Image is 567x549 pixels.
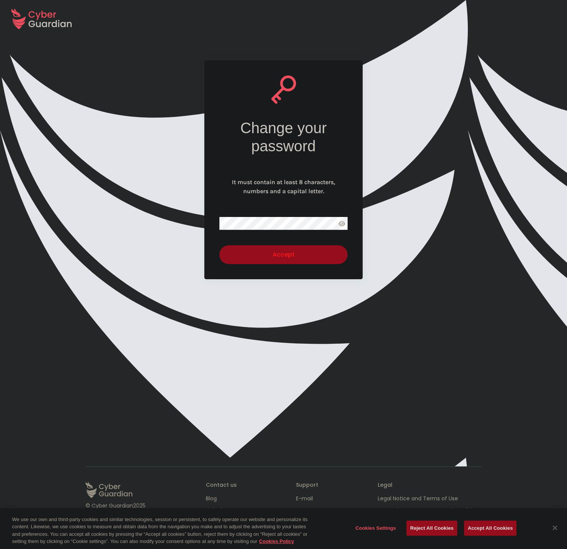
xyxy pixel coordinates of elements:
[468,525,513,531] font: Accept All Cookies
[296,481,318,489] font: Support
[406,521,457,536] button: Reject All Cookies
[133,502,146,509] font: 2025
[259,538,294,544] font: Cookies Policy
[296,495,313,502] font: E-mail
[464,521,517,536] button: Accept All Cookies
[232,178,335,195] font: It must contain at least 8 characters, numbers and a capital letter.
[206,506,227,514] font: LinkedIn
[378,495,458,502] font: Legal Notice and Terms of Use
[378,495,481,503] a: Legal Notice and Terms of Use
[219,245,348,264] button: Accept
[12,517,308,544] font: We use our own and third-party cookies and similar technologies, session or persistent, to safely...
[378,506,481,514] font: General contract terms and conditions
[296,495,318,503] a: E-mail
[356,525,396,531] font: Cookies Settings
[86,502,133,509] font: © Cyber ​​Guardian
[410,525,454,531] font: Reject All Cookies
[206,495,237,503] a: Blog
[378,506,481,514] a: General contract terms and conditions
[206,506,237,514] a: LinkedIn
[206,495,217,502] font: Blog
[547,520,563,536] button: Close
[206,481,237,489] font: Contact us
[352,521,400,536] button: Cookies Settings, Opens the preference center dialog
[273,250,295,259] font: Accept
[240,120,326,154] font: Change your password
[378,481,392,489] font: Legal
[259,538,294,544] a: More information about your privacy, opens in a new tab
